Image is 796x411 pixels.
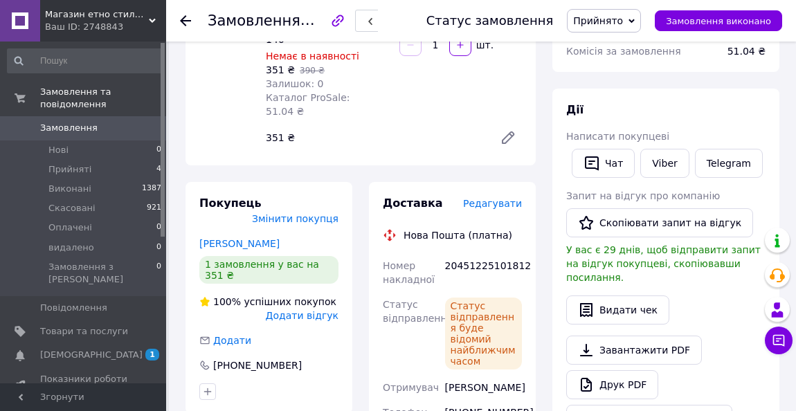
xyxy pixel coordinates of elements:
[566,244,761,283] span: У вас є 29 днів, щоб відправити запит на відгук покупцеві, скопіювавши посилання.
[566,370,658,399] a: Друк PDF
[40,349,143,361] span: [DEMOGRAPHIC_DATA]
[156,144,161,156] span: 0
[199,197,262,210] span: Покупець
[473,38,495,52] div: шт.
[383,382,439,393] span: Отримувач
[655,10,782,31] button: Замовлення виконано
[40,302,107,314] span: Повідомлення
[48,183,91,195] span: Виконані
[566,46,681,57] span: Комісія за замовлення
[494,124,522,152] a: Редагувати
[266,92,350,117] span: Каталог ProSale: 51.04 ₴
[666,16,771,26] span: Замовлення виконано
[199,238,280,249] a: [PERSON_NAME]
[566,295,669,325] button: Видати чек
[180,14,191,28] div: Повернутися назад
[45,21,166,33] div: Ваш ID: 2748843
[442,253,525,292] div: 20451225101812
[147,202,161,214] span: 921
[445,298,522,369] div: Статус відправлення буде відомий найближчим часом
[266,64,295,75] span: 351 ₴
[145,349,159,360] span: 1
[213,335,251,346] span: Додати
[383,299,453,324] span: Статус відправлення
[48,144,69,156] span: Нові
[199,256,338,284] div: 1 замовлення у вас на 351 ₴
[573,15,623,26] span: Прийнято
[383,197,443,210] span: Доставка
[727,46,766,57] span: 51.04 ₴
[45,8,149,21] span: Магазин етно стилю Полотно
[300,66,325,75] span: 390 ₴
[213,296,241,307] span: 100%
[260,128,489,147] div: 351 ₴
[48,163,91,176] span: Прийняті
[383,260,435,285] span: Номер накладної
[48,221,92,234] span: Оплачені
[40,373,128,398] span: Показники роботи компанії
[156,241,161,254] span: 0
[7,48,163,73] input: Пошук
[252,213,338,224] span: Змінити покупця
[142,183,161,195] span: 1387
[212,358,303,372] div: [PHONE_NUMBER]
[765,327,793,354] button: Чат з покупцем
[640,149,689,178] a: Viber
[400,228,516,242] div: Нова Пошта (платна)
[48,241,94,254] span: видалено
[266,310,338,321] span: Додати відгук
[48,202,96,214] span: Скасовані
[566,336,702,365] a: Завантажити PDF
[199,295,336,309] div: успішних покупок
[156,261,161,286] span: 0
[572,149,635,178] button: Чат
[48,261,156,286] span: Замовлення з [PERSON_NAME]
[566,208,753,237] button: Скопіювати запит на відгук
[40,325,128,338] span: Товари та послуги
[266,51,359,62] span: Немає в наявності
[40,122,98,134] span: Замовлення
[566,131,669,142] span: Написати покупцеві
[695,149,763,178] a: Telegram
[566,190,720,201] span: Запит на відгук про компанію
[266,78,324,89] span: Залишок: 0
[426,14,554,28] div: Статус замовлення
[156,163,161,176] span: 4
[566,103,584,116] span: Дії
[442,375,525,400] div: [PERSON_NAME]
[40,86,166,111] span: Замовлення та повідомлення
[463,198,522,209] span: Редагувати
[156,221,161,234] span: 0
[208,12,300,29] span: Замовлення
